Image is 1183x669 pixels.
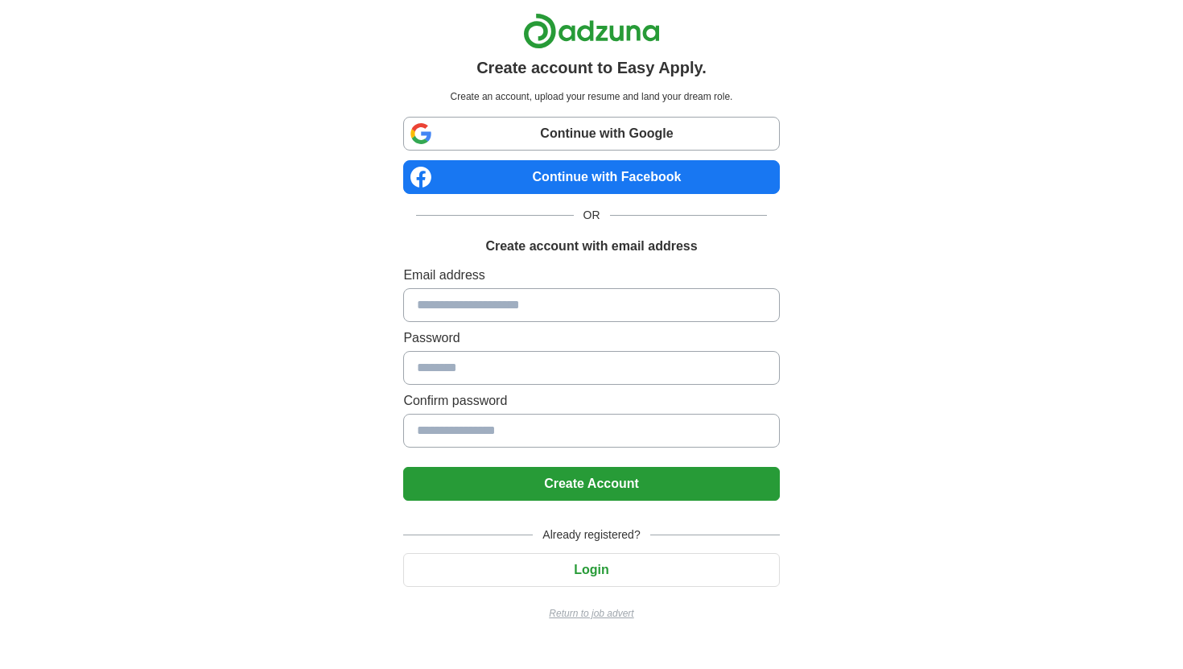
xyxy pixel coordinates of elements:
span: OR [574,207,610,224]
button: Login [403,553,779,587]
p: Create an account, upload your resume and land your dream role. [406,89,776,104]
a: Continue with Google [403,117,779,151]
a: Login [403,563,779,576]
img: Adzuna logo [523,13,660,49]
h1: Create account to Easy Apply. [476,56,707,80]
label: Email address [403,266,779,285]
h1: Create account with email address [485,237,697,256]
span: Already registered? [533,527,649,543]
a: Continue with Facebook [403,160,779,194]
label: Confirm password [403,391,779,411]
button: Create Account [403,467,779,501]
a: Return to job advert [403,606,779,621]
label: Password [403,328,779,348]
